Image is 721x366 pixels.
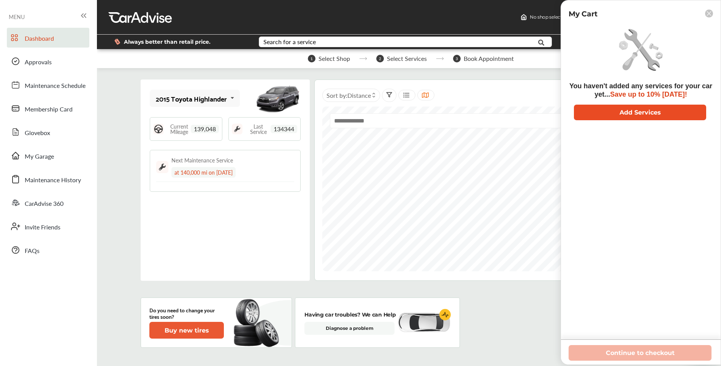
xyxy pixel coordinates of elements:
[574,105,706,120] button: Add Services
[304,310,396,319] p: Having car troubles? We can Help
[168,124,190,134] span: Current Mileage
[25,57,52,67] span: Approvals
[569,82,712,98] span: You haven't added any services for your car yet...
[7,122,89,142] a: Glovebox
[263,39,316,45] div: Search for a service
[439,309,451,320] img: cardiogram-logo.18e20815.svg
[156,161,168,173] img: maintenance_logo
[7,51,89,71] a: Approvals
[156,181,294,182] img: border-line.da1032d4.svg
[359,57,367,60] img: stepper-arrow.e24c07c6.svg
[7,240,89,260] a: FAQs
[171,156,233,164] div: Next Maintenance Service
[124,39,211,45] span: Always better than retail price.
[7,193,89,213] a: CarAdvise 360
[232,124,242,134] img: maintenance_logo
[376,55,384,62] span: 2
[304,322,395,335] a: Diagnose a problem
[7,28,89,48] a: Dashboard
[25,128,50,138] span: Glovebox
[246,124,271,134] span: Last Service
[171,167,236,178] div: at 140,000 mi on [DATE]
[347,91,371,100] span: Distance
[149,307,224,320] p: Do you need to change your tires soon?
[271,125,297,133] span: 134344
[25,199,63,209] span: CarAdvise 360
[25,246,40,256] span: FAQs
[25,105,73,115] span: Membership Card
[114,38,120,45] img: dollor_label_vector.a70140d1.svg
[7,146,89,165] a: My Garage
[156,95,227,102] div: 2015 Toyota Highlander
[25,152,54,162] span: My Garage
[319,55,350,62] span: Select Shop
[25,34,54,44] span: Dashboard
[153,124,164,134] img: steering_logo
[7,169,89,189] a: Maintenance History
[7,216,89,236] a: Invite Friends
[7,75,89,95] a: Maintenance Schedule
[308,55,315,62] span: 1
[521,14,527,20] img: header-home-logo.8d720a4f.svg
[436,57,444,60] img: stepper-arrow.e24c07c6.svg
[191,125,219,133] span: 139,048
[326,91,371,100] span: Sort by :
[7,99,89,118] a: Membership Card
[610,91,687,98] span: Save up to 10% [DATE]!
[397,312,450,333] img: diagnose-vehicle.c84bcb0a.svg
[25,81,86,91] span: Maintenance Schedule
[530,14,567,20] span: No shop selected
[464,55,514,62] span: Book Appointment
[255,81,301,116] img: mobile_9867_st0640_046.jpg
[453,55,461,62] span: 3
[149,322,224,339] button: Buy new tires
[233,296,283,350] img: new-tire.a0c7fe23.svg
[387,55,427,62] span: Select Services
[9,14,25,20] span: MENU
[25,175,81,185] span: Maintenance History
[569,10,597,18] p: My Cart
[322,107,656,271] canvas: Map
[25,223,60,232] span: Invite Friends
[149,322,225,339] a: Buy new tires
